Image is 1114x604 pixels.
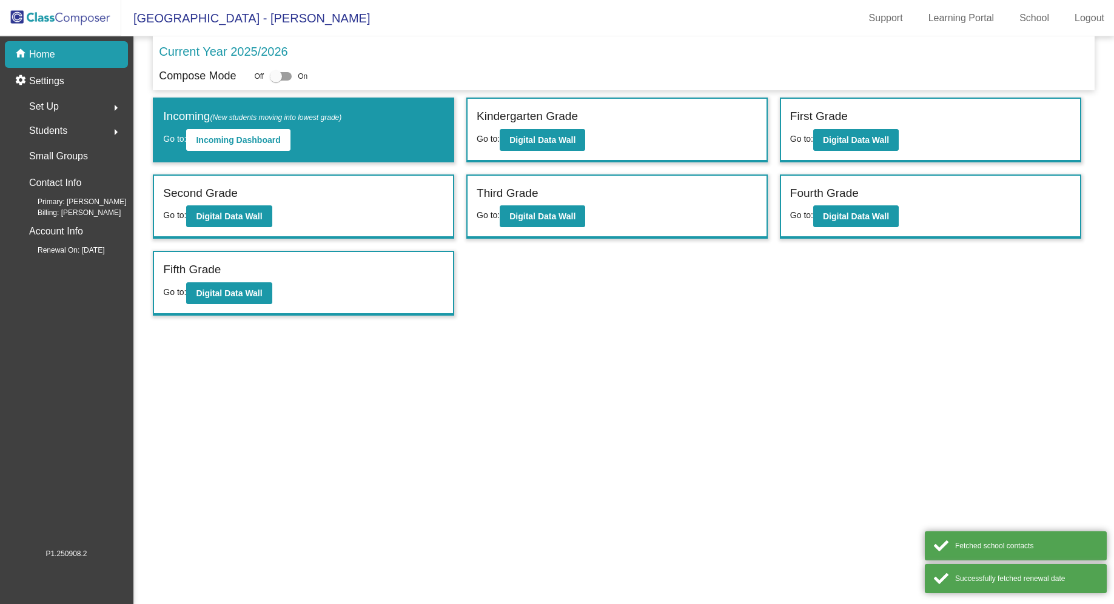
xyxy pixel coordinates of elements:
span: On [298,71,307,82]
a: Learning Portal [919,8,1004,28]
span: (New students moving into lowest grade) [210,113,341,122]
p: Small Groups [29,148,88,165]
label: Kindergarten Grade [477,108,578,125]
span: Primary: [PERSON_NAME] [18,196,127,207]
button: Digital Data Wall [500,205,585,227]
span: Go to: [477,134,500,144]
label: Second Grade [163,185,238,202]
p: Account Info [29,223,83,240]
b: Digital Data Wall [823,135,889,145]
span: Go to: [790,134,813,144]
span: Off [254,71,264,82]
a: Support [859,8,913,28]
label: Incoming [163,108,341,125]
p: Current Year 2025/2026 [159,42,287,61]
b: Incoming Dashboard [196,135,280,145]
button: Digital Data Wall [813,205,899,227]
b: Digital Data Wall [509,211,575,221]
b: Digital Data Wall [196,211,262,221]
b: Digital Data Wall [196,288,262,298]
mat-icon: home [15,47,29,62]
span: Go to: [790,210,813,220]
div: Successfully fetched renewal date [955,573,1098,584]
label: Third Grade [477,185,538,202]
label: First Grade [790,108,848,125]
a: School [1010,8,1059,28]
p: Settings [29,74,64,88]
p: Home [29,47,55,62]
button: Digital Data Wall [813,129,899,151]
mat-icon: settings [15,74,29,88]
button: Incoming Dashboard [186,129,290,151]
p: Contact Info [29,174,81,191]
mat-icon: arrow_right [109,101,123,115]
span: Billing: [PERSON_NAME] [18,207,121,218]
p: Compose Mode [159,68,236,84]
span: Renewal On: [DATE] [18,245,104,256]
button: Digital Data Wall [500,129,585,151]
b: Digital Data Wall [823,211,889,221]
span: Go to: [163,287,186,297]
label: Fifth Grade [163,261,221,279]
a: Logout [1065,8,1114,28]
button: Digital Data Wall [186,205,272,227]
b: Digital Data Wall [509,135,575,145]
span: Students [29,122,67,139]
label: Fourth Grade [790,185,859,202]
span: Go to: [163,134,186,144]
span: Go to: [477,210,500,220]
span: Set Up [29,98,59,115]
button: Digital Data Wall [186,282,272,304]
div: Fetched school contacts [955,540,1098,551]
span: [GEOGRAPHIC_DATA] - [PERSON_NAME] [121,8,370,28]
span: Go to: [163,210,186,220]
mat-icon: arrow_right [109,125,123,139]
